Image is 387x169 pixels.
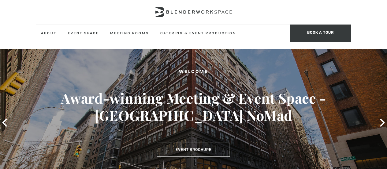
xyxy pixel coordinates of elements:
[36,25,61,41] a: About
[157,143,230,157] a: Event Brochure
[290,25,351,42] span: Book a tour
[155,25,241,41] a: Catering & Event Production
[19,68,368,76] h2: Welcome
[19,90,368,124] h3: Award-winning Meeting & Event Space - [GEOGRAPHIC_DATA] NoMad
[63,25,104,41] a: Event Space
[105,25,154,41] a: Meeting Rooms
